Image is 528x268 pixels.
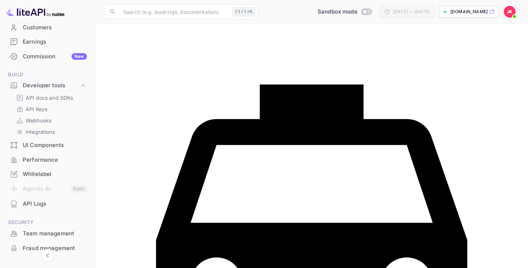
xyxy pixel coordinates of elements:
a: Whitelabel [4,167,91,181]
a: UI Components [4,138,91,152]
a: Integrations [16,128,85,136]
div: Webhooks [13,115,88,126]
p: API docs and SDKs [26,94,73,102]
div: Commission [23,52,87,61]
p: API Keys [26,105,47,113]
a: Team management [4,227,91,240]
a: Fraud management [4,241,91,255]
span: Build [4,71,91,79]
div: Developer tools [23,81,80,90]
div: API Logs [23,200,87,208]
div: Integrations [13,126,88,137]
img: LiteAPI logo [6,6,65,18]
div: Earnings [23,38,87,46]
input: Search (e.g. bookings, documentation) [119,4,230,19]
div: Earnings [4,35,91,49]
div: Fraud management [23,244,87,253]
div: Customers [23,23,87,32]
a: Webhooks [16,117,85,124]
div: Switch to Production mode [315,8,374,16]
div: Whitelabel [23,170,87,179]
div: Performance [4,153,91,167]
a: API docs and SDKs [16,94,85,102]
a: CommissionNew [4,49,91,63]
div: Audit logs [23,258,87,267]
a: Performance [4,153,91,166]
span: Security [4,219,91,227]
div: API Logs [4,197,91,211]
div: [DATE] — [DATE] [393,8,430,15]
div: Performance [23,156,87,164]
a: Customers [4,21,91,34]
p: Webhooks [26,117,51,124]
div: UI Components [23,141,87,150]
div: Developer tools [4,79,91,92]
span: Sandbox mode [318,8,357,16]
p: Integrations [26,128,55,136]
a: API Keys [16,105,85,113]
p: [DOMAIN_NAME] [450,8,488,15]
img: Julien Kaluza [504,6,516,18]
div: Ctrl+K [232,7,255,16]
div: Team management [4,227,91,241]
a: API Logs [4,197,91,210]
a: Earnings [4,35,91,48]
div: Team management [23,230,87,238]
div: New [71,53,87,60]
div: CommissionNew [4,49,91,64]
div: Customers [4,21,91,35]
button: Collapse navigation [41,249,54,262]
div: API Keys [13,104,88,114]
div: API docs and SDKs [13,92,88,103]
